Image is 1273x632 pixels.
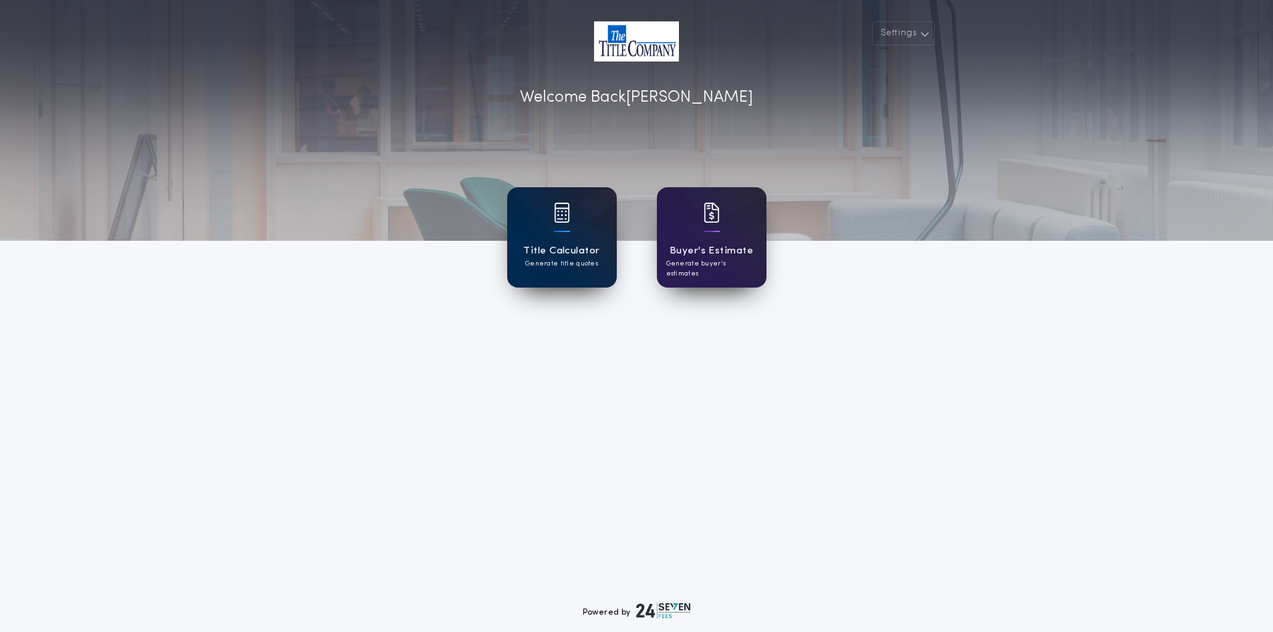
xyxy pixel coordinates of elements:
[704,203,720,223] img: card icon
[666,259,757,279] p: Generate buyer's estimates
[872,21,935,45] button: Settings
[554,203,570,223] img: card icon
[636,603,691,619] img: logo
[583,603,691,619] div: Powered by
[594,21,679,62] img: account-logo
[523,243,599,259] h1: Title Calculator
[520,86,753,110] p: Welcome Back [PERSON_NAME]
[657,187,766,288] a: card iconBuyer's EstimateGenerate buyer's estimates
[507,187,617,288] a: card iconTitle CalculatorGenerate title quotes
[525,259,598,269] p: Generate title quotes
[670,243,753,259] h1: Buyer's Estimate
